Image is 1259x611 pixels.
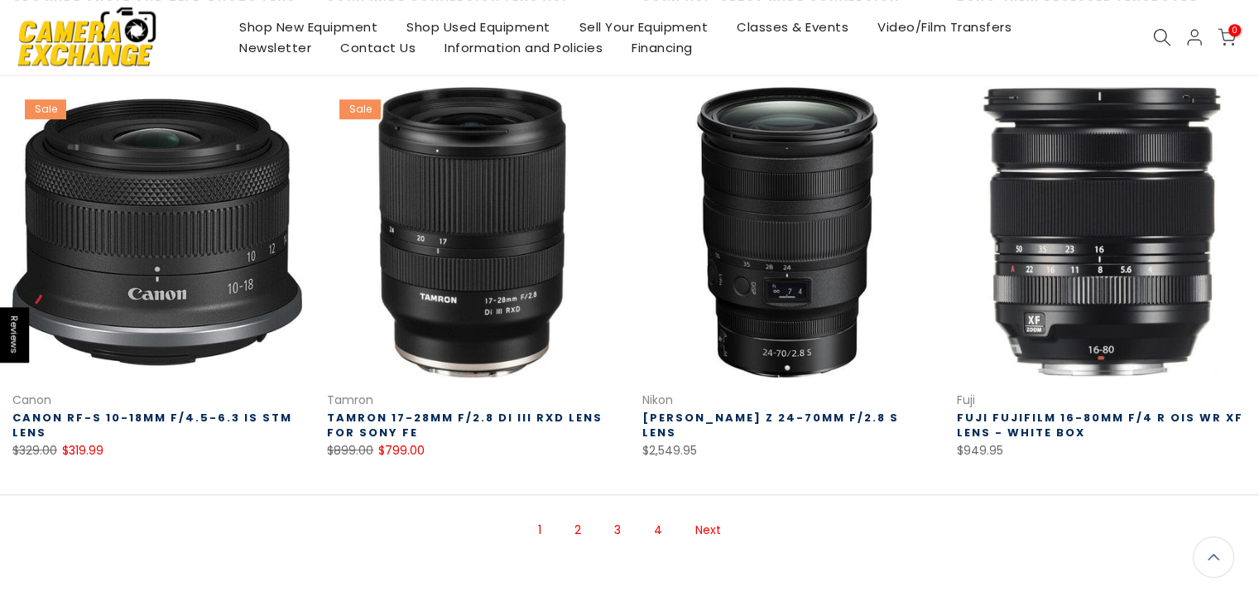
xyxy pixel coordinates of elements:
[1218,28,1236,46] a: 0
[606,516,629,545] a: Page 3
[723,17,863,37] a: Classes & Events
[1228,24,1241,36] span: 0
[687,516,729,545] a: Next
[957,410,1243,440] a: Fuji Fujifilm 16-80mm f/4 R OIS WR XF Lens - White Box
[225,37,326,58] a: Newsletter
[642,410,899,440] a: [PERSON_NAME] Z 24-70mm F/2.8 S Lens
[642,440,932,461] div: $2,549.95
[378,440,425,461] ins: $799.00
[1193,536,1234,578] a: Back to the top
[642,392,673,408] a: Nikon
[62,440,103,461] ins: $319.99
[327,442,373,459] del: $899.00
[392,17,565,37] a: Shop Used Equipment
[957,440,1247,461] div: $949.95
[566,516,589,545] a: Page 2
[646,516,670,545] a: Page 4
[12,442,57,459] del: $329.00
[957,392,975,408] a: Fuji
[327,392,373,408] a: Tamron
[327,410,603,440] a: Tamron 17-28mm f/2.8 Di III RXD Lens for Sony FE
[617,37,708,58] a: Financing
[530,516,550,545] span: Page 1
[430,37,617,58] a: Information and Policies
[565,17,723,37] a: Sell Your Equipment
[12,392,51,408] a: Canon
[863,17,1026,37] a: Video/Film Transfers
[326,37,430,58] a: Contact Us
[225,17,392,37] a: Shop New Equipment
[12,410,292,440] a: Canon RF-S 10-18mm f/4.5-6.3 IS STM Lens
